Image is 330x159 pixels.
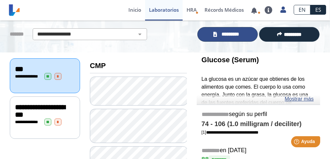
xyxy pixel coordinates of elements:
span: HRA [187,7,197,13]
h4: 74 - 106 (1.0 milligram / deciliter) [202,120,315,128]
iframe: Help widget launcher [272,134,323,152]
a: EN [294,5,310,15]
b: Glucose (Serum) [202,56,259,64]
h5: según su perfil [202,111,315,118]
b: CMP [90,62,106,70]
a: [1] [202,130,258,135]
h5: en [DATE] [202,147,315,154]
a: Mostrar más [285,95,314,103]
a: ES [310,5,326,15]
